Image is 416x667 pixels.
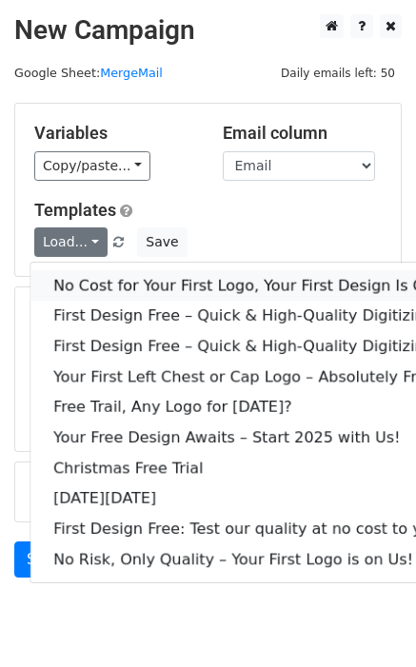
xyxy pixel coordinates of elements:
h5: Variables [34,123,194,144]
small: Google Sheet: [14,66,163,80]
span: Daily emails left: 50 [274,63,402,84]
a: MergeMail [100,66,163,80]
h5: Email column [223,123,383,144]
a: Send [14,541,77,578]
a: Templates [34,200,116,220]
a: Load... [34,227,108,257]
a: Copy/paste... [34,151,150,181]
a: Daily emails left: 50 [274,66,402,80]
h2: New Campaign [14,14,402,47]
button: Save [137,227,187,257]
